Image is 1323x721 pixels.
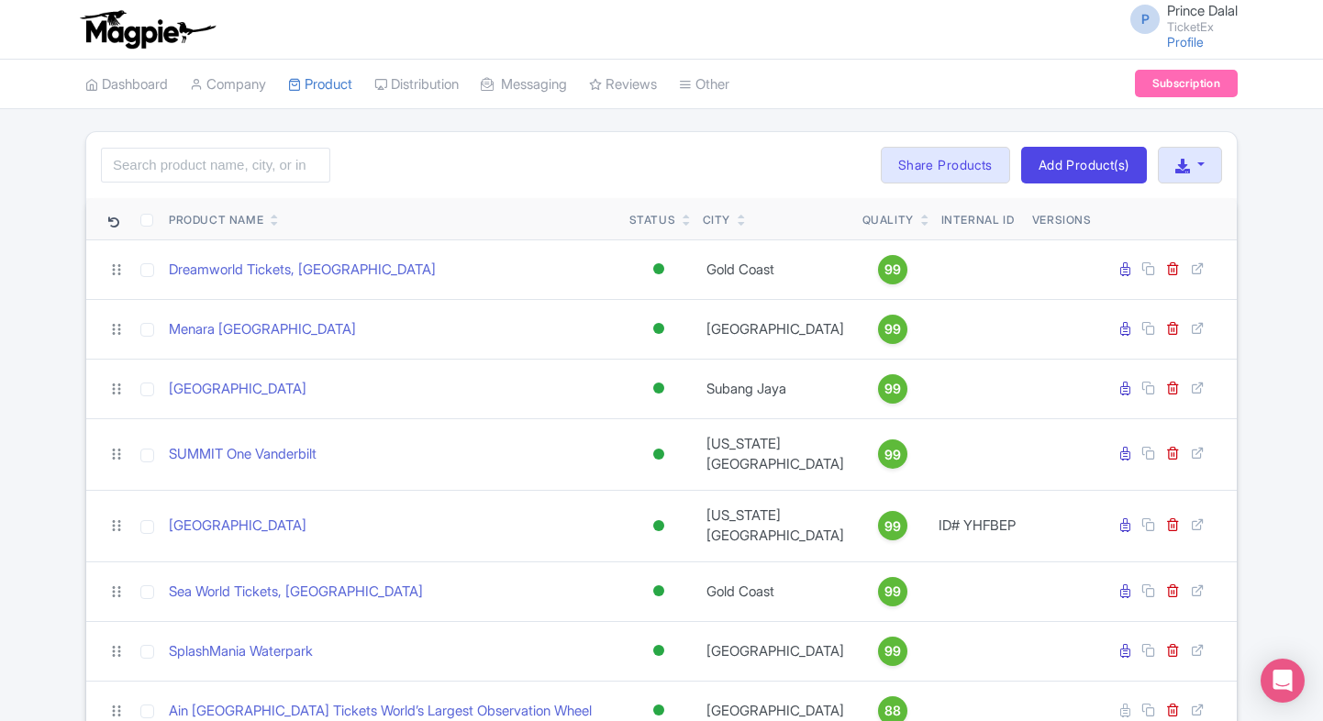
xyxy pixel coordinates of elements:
[884,701,901,721] span: 88
[695,621,855,681] td: [GEOGRAPHIC_DATA]
[374,60,459,110] a: Distribution
[695,418,855,490] td: [US_STATE][GEOGRAPHIC_DATA]
[703,212,730,228] div: City
[1119,4,1238,33] a: P Prince Dalal TicketEx
[862,212,914,228] div: Quality
[169,260,436,281] a: Dreamworld Tickets, [GEOGRAPHIC_DATA]
[76,9,218,50] img: logo-ab69f6fb50320c5b225c76a69d11143b.png
[169,379,306,400] a: [GEOGRAPHIC_DATA]
[650,638,668,664] div: Active
[481,60,567,110] a: Messaging
[862,255,923,284] a: 99
[650,513,668,539] div: Active
[884,260,901,280] span: 99
[1167,21,1238,33] small: TicketEx
[884,445,901,465] span: 99
[650,441,668,468] div: Active
[695,490,855,561] td: [US_STATE][GEOGRAPHIC_DATA]
[862,511,923,540] a: 99
[169,319,356,340] a: Menara [GEOGRAPHIC_DATA]
[695,359,855,418] td: Subang Jaya
[695,561,855,621] td: Gold Coast
[169,582,423,603] a: Sea World Tickets, [GEOGRAPHIC_DATA]
[862,577,923,606] a: 99
[862,637,923,666] a: 99
[288,60,352,110] a: Product
[1021,147,1147,183] a: Add Product(s)
[1135,70,1238,97] a: Subscription
[884,319,901,339] span: 99
[862,315,923,344] a: 99
[1261,659,1305,703] div: Open Intercom Messenger
[679,60,729,110] a: Other
[650,256,668,283] div: Active
[589,60,657,110] a: Reviews
[101,148,330,183] input: Search product name, city, or interal id
[169,444,317,465] a: SUMMIT One Vanderbilt
[629,212,676,228] div: Status
[650,316,668,342] div: Active
[884,582,901,602] span: 99
[884,379,901,399] span: 99
[695,299,855,359] td: [GEOGRAPHIC_DATA]
[881,147,1010,183] a: Share Products
[862,374,923,404] a: 99
[930,490,1025,561] td: ID# YHFBEP
[862,439,923,469] a: 99
[884,516,901,537] span: 99
[169,516,306,537] a: [GEOGRAPHIC_DATA]
[1025,198,1099,240] th: Versions
[1167,2,1238,19] span: Prince Dalal
[650,578,668,605] div: Active
[930,198,1025,240] th: Internal ID
[169,212,263,228] div: Product Name
[190,60,266,110] a: Company
[695,239,855,299] td: Gold Coast
[85,60,168,110] a: Dashboard
[1167,34,1204,50] a: Profile
[650,375,668,402] div: Active
[884,641,901,661] span: 99
[1130,5,1160,34] span: P
[169,641,313,662] a: SplashMania Waterpark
